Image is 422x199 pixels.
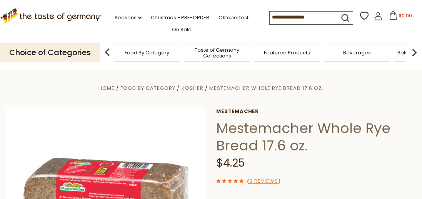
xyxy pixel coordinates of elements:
a: Kosher [182,84,203,92]
button: $0.00 [384,11,417,23]
img: next arrow [407,45,422,60]
img: previous arrow [100,45,115,60]
a: Featured Products [264,50,310,56]
a: Beverages [343,50,371,56]
a: Food By Category [120,84,175,92]
span: $4.25 [216,155,245,170]
a: Home [98,84,115,92]
a: Seasons [115,13,142,22]
a: Christmas - PRE-ORDER [151,13,209,22]
a: Taste of Germany Collections [186,47,248,59]
h1: Mestemacher Whole Rye Bread 17.6 oz. [216,120,416,154]
a: 3 Reviews [249,177,278,186]
a: Mestemacher Whole Rye Bread 17.6 oz. [209,84,324,92]
a: Mestemacher [216,108,416,115]
a: Food By Category [125,50,169,56]
span: ( ) [247,177,280,185]
a: On Sale [172,25,192,34]
a: Oktoberfest [219,13,249,22]
span: $0.00 [399,12,412,19]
